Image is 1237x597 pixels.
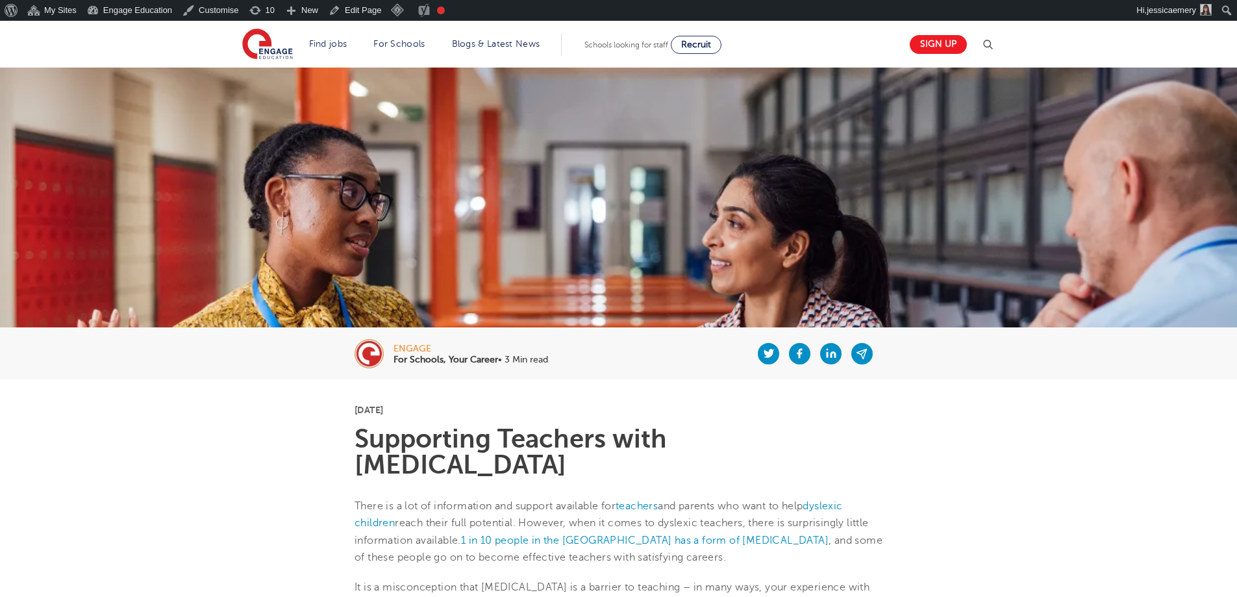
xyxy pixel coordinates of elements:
[437,6,445,14] div: Focus keyphrase not set
[584,40,668,49] span: Schools looking for staff
[671,36,721,54] a: Recruit
[461,535,829,546] a: 1 in 10 people in the [GEOGRAPHIC_DATA] has a form of [MEDICAL_DATA]
[242,29,293,61] img: Engage Education
[1147,5,1196,15] span: jessicaemery
[309,39,347,49] a: Find jobs
[394,355,548,364] p: • 3 Min read
[355,405,882,414] p: [DATE]
[394,344,548,353] div: engage
[681,40,711,49] span: Recruit
[355,426,882,478] h1: Supporting Teachers with [MEDICAL_DATA]
[452,39,540,49] a: Blogs & Latest News
[373,39,425,49] a: For Schools
[355,500,882,563] span: There is a lot of information and support available for and parents who want to help reach their ...
[910,35,967,54] a: Sign up
[616,500,658,512] a: teachers
[394,355,498,364] b: For Schools, Your Career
